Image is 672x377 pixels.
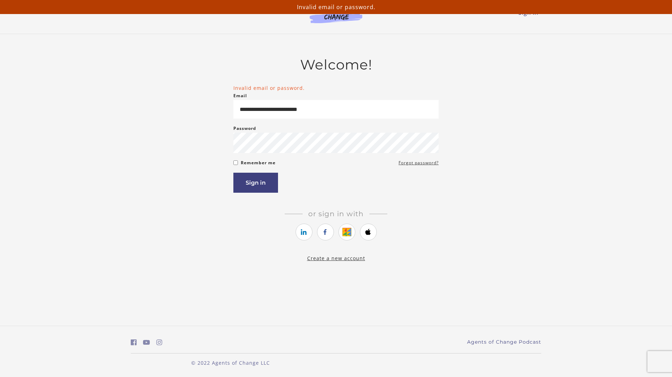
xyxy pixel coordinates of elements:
[233,84,439,92] li: Invalid email or password.
[302,7,370,23] img: Agents of Change Logo
[156,337,162,348] a: https://www.instagram.com/agentsofchangeprep/ (Open in a new window)
[241,159,276,167] label: Remember me
[143,339,150,346] i: https://www.youtube.com/c/AgentsofChangeTestPrepbyMeaganMitchell (Open in a new window)
[156,339,162,346] i: https://www.instagram.com/agentsofchangeprep/ (Open in a new window)
[233,57,439,73] h2: Welcome!
[338,224,355,240] a: https://courses.thinkific.com/users/auth/google?ss%5Breferral%5D=&ss%5Buser_return_to%5D=&ss%5Bvi...
[399,159,439,167] a: Forgot password?
[131,337,137,348] a: https://www.facebook.com/groups/aswbtestprep (Open in a new window)
[360,224,377,240] a: https://courses.thinkific.com/users/auth/apple?ss%5Breferral%5D=&ss%5Buser_return_to%5D=&ss%5Bvis...
[233,92,247,100] label: Email
[296,224,312,240] a: https://courses.thinkific.com/users/auth/linkedin?ss%5Breferral%5D=&ss%5Buser_return_to%5D=&ss%5B...
[233,124,256,133] label: Password
[467,338,541,346] a: Agents of Change Podcast
[3,3,669,11] p: Invalid email or password.
[303,210,369,218] span: Or sign in with
[233,173,278,193] button: Sign in
[317,224,334,240] a: https://courses.thinkific.com/users/auth/facebook?ss%5Breferral%5D=&ss%5Buser_return_to%5D=&ss%5B...
[307,255,365,262] a: Create a new account
[131,359,330,366] p: © 2022 Agents of Change LLC
[131,339,137,346] i: https://www.facebook.com/groups/aswbtestprep (Open in a new window)
[143,337,150,348] a: https://www.youtube.com/c/AgentsofChangeTestPrepbyMeaganMitchell (Open in a new window)
[233,173,239,375] label: If you are a human, ignore this field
